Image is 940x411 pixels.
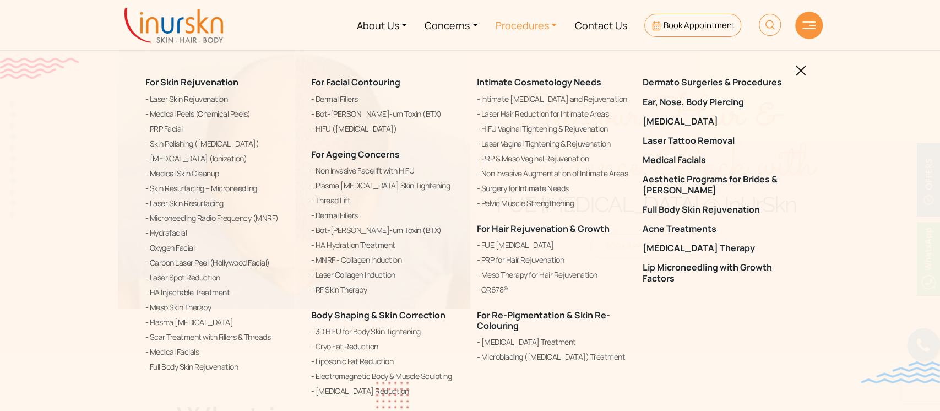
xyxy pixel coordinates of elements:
[643,96,795,107] a: Ear, Nose, Body Piercing
[759,14,781,36] img: HeaderSearch
[145,92,298,105] a: Laser Skin Rejuvenation
[861,361,940,383] img: bluewave
[311,355,464,368] a: Liposonic Fat Reduction
[477,76,601,88] a: Intimate Cosmetology Needs
[311,223,464,236] a: Bot-[PERSON_NAME]-um Toxin (BTX)
[643,136,795,146] a: Laser Tattoo Removal
[477,107,629,120] a: Laser Hair Reduction for Intimate Areas
[477,122,629,135] a: HIFU Vaginal Tightening & Rejuvenation
[477,283,629,296] a: QR678®
[643,204,795,214] a: Full Body Skin Rejuvenation
[311,208,464,221] a: Dermal Fillers
[643,77,795,88] a: Dermato Surgeries & Procedures
[477,268,629,281] a: Meso Therapy for Hair Rejuvenation
[145,360,298,373] a: Full Body Skin Rejuvenation
[643,224,795,234] a: Acne Treatments
[477,92,629,105] a: Intimate [MEDICAL_DATA] and Rejuvenation
[416,4,487,46] a: Concerns
[145,226,298,239] a: Hydrafacial
[311,268,464,281] a: Laser Collagen Induction
[145,107,298,120] a: Medical Peels (Chemical Peels)
[145,256,298,269] a: Carbon Laser Peel (Hollywood Facial)
[802,21,816,29] img: hamLine.svg
[145,122,298,135] a: PRP Facial
[145,181,298,194] a: Skin Resurfacing – Microneedling
[477,253,629,266] a: PRP for Hair Rejuvenation
[311,107,464,120] a: Bot-[PERSON_NAME]-um Toxin (BTX)
[487,4,566,46] a: Procedures
[311,283,464,296] a: RF Skin Therapy
[477,196,629,209] a: Pelvic Muscle Strengthening
[311,385,464,398] a: [MEDICAL_DATA] Reduction
[145,300,298,313] a: Meso Skin Therapy
[477,166,629,180] a: Non Invasive Augmentation of Intimate Areas
[477,309,610,331] a: For Re-Pigmentation & Skin Re-Colouring
[145,196,298,209] a: Laser Skin Resurfacing
[145,211,298,224] a: Microneedling Radio Frequency (MNRF)
[311,253,464,266] a: MNRF - Collagen Induction
[643,155,795,165] a: Medical Facials
[311,76,400,88] a: For Facial Contouring
[145,271,298,284] a: Laser Spot Reduction
[566,4,635,46] a: Contact Us
[311,122,464,135] a: HIFU ([MEDICAL_DATA])
[145,152,298,165] a: [MEDICAL_DATA] (Ionization)
[643,243,795,253] a: [MEDICAL_DATA] Therapy
[311,92,464,105] a: Dermal Fillers
[311,179,464,192] a: Plasma [MEDICAL_DATA] Skin Tightening
[477,238,629,251] a: FUE [MEDICAL_DATA]
[477,137,629,150] a: Laser Vaginal Tightening & Rejuvenation
[477,222,610,234] a: For Hair Rejuvenation & Growth
[311,238,464,251] a: HA Hydration Treatment
[477,152,629,165] a: PRP & Meso Vaginal Rejuvenation
[145,166,298,180] a: Medical Skin Cleanup
[311,164,464,177] a: Non Invasive Facelift with HIFU
[643,262,795,283] a: Lip Microneedling with Growth Factors
[477,336,629,349] a: [MEDICAL_DATA] Treatment
[145,76,238,88] a: For Skin Rejuvenation
[145,241,298,254] a: Oxygen Facial
[796,66,806,76] img: blackclosed
[311,148,400,160] a: For Ageing Concerns
[311,370,464,383] a: Electromagnetic Body & Muscle Sculpting
[145,315,298,328] a: Plasma [MEDICAL_DATA]
[145,330,298,343] a: Scar Treatment with Fillers & Threads
[145,285,298,299] a: HA Injectable Treatment
[145,345,298,358] a: Medical Facials
[311,325,464,338] a: 3D HIFU for Body Skin Tightening
[477,350,629,364] a: Microblading ([MEDICAL_DATA]) Treatment
[643,174,795,195] a: Aesthetic Programs for Brides & [PERSON_NAME]
[311,309,445,321] a: Body Shaping & Skin Correction
[477,181,629,194] a: Surgery for Intimate Needs
[348,4,416,46] a: About Us
[145,137,298,150] a: Skin Polishing ([MEDICAL_DATA])
[124,8,223,43] img: inurskn-logo
[644,14,741,37] a: Book Appointment
[664,19,735,31] span: Book Appointment
[311,340,464,353] a: Cryo Fat Reduction
[311,193,464,207] a: Thread Lift
[643,116,795,126] a: [MEDICAL_DATA]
